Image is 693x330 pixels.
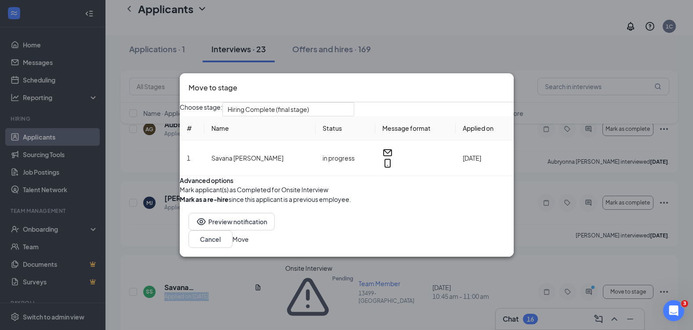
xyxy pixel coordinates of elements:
span: 1 [187,154,190,162]
span: Choose stage: [180,102,222,116]
th: Name [204,116,316,140]
td: Savana [PERSON_NAME] [204,140,316,176]
button: Cancel [189,230,232,248]
td: [DATE] [456,140,514,176]
th: Message format [375,116,456,140]
h3: Move to stage [189,82,237,93]
th: Applied on [456,116,514,140]
button: Move [232,234,249,244]
span: Hiring Complete (final stage) [228,103,309,116]
th: # [180,116,205,140]
svg: MobileSms [382,158,393,169]
b: Mark as a re-hire [180,195,229,203]
svg: Eye [196,216,207,227]
div: Advanced options [180,176,514,185]
td: in progress [316,140,375,176]
span: 3 [681,300,688,307]
button: EyePreview notification [189,213,275,230]
th: Status [316,116,375,140]
span: Mark applicant(s) as Completed for Onsite Interview [180,185,328,194]
svg: Email [382,147,393,158]
div: since this applicant is a previous employee. [180,194,351,204]
iframe: Intercom live chat [663,300,684,321]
